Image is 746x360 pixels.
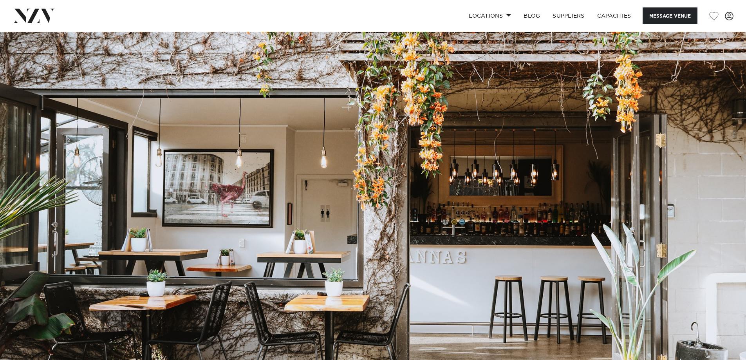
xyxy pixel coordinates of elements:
[546,7,591,24] a: SUPPLIERS
[13,9,55,23] img: nzv-logo.png
[643,7,697,24] button: Message Venue
[517,7,546,24] a: BLOG
[591,7,638,24] a: Capacities
[462,7,517,24] a: Locations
